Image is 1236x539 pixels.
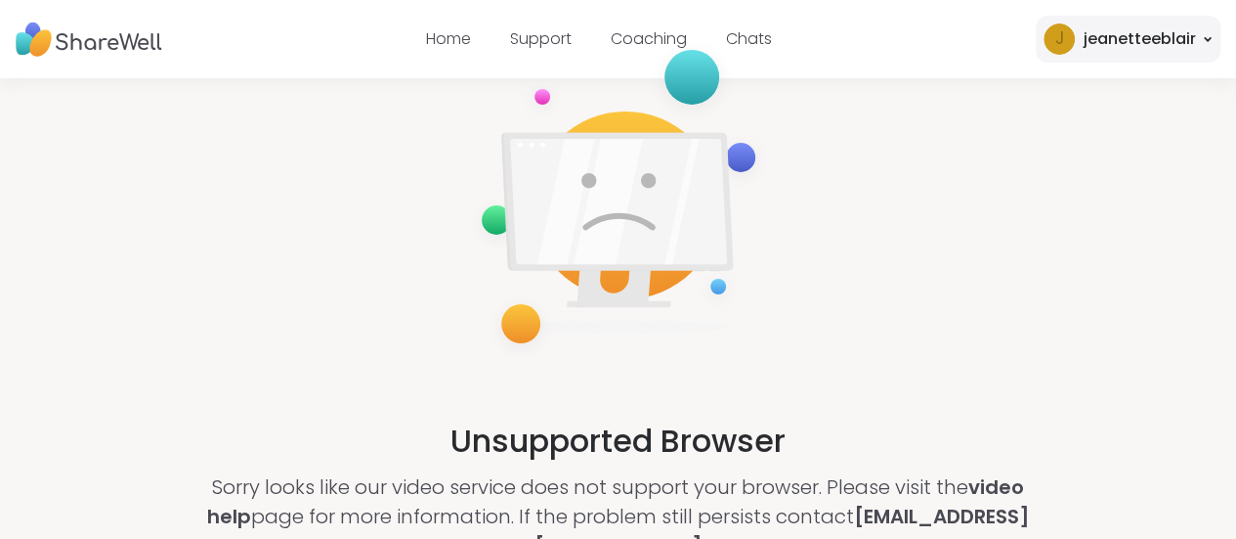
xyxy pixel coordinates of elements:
[726,27,772,50] a: Chats
[450,418,786,465] h2: Unsupported Browser
[426,27,471,50] a: Home
[510,27,572,50] a: Support
[1055,26,1064,52] span: j
[466,37,771,363] img: not-supported
[16,13,162,67] img: ShareWell Nav Logo
[611,27,687,50] a: Coaching
[1083,27,1195,51] div: jeanetteeblair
